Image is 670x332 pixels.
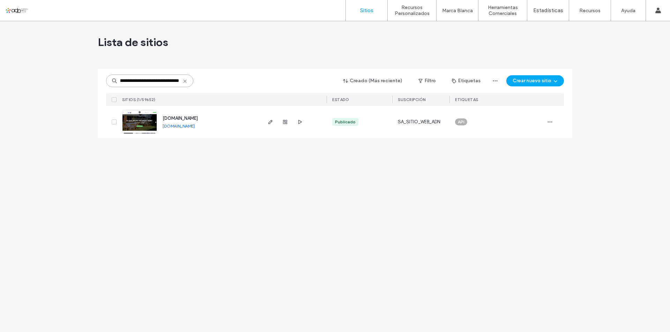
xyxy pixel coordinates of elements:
button: Filtro [411,75,443,86]
div: Publicado [335,119,356,125]
button: Etiquetas [446,75,487,86]
label: Recursos [579,8,601,14]
span: Lista de sitios [98,35,168,49]
label: Herramientas Comerciales [478,5,527,16]
label: Estadísticas [533,7,563,14]
a: [DOMAIN_NAME] [163,116,198,121]
span: ETIQUETAS [455,97,478,102]
a: [DOMAIN_NAME] [163,123,195,129]
label: Marca Blanca [442,8,473,14]
span: SITIOS (1/59652) [122,97,155,102]
label: Sitios [360,7,373,14]
span: ESTADO [332,97,349,102]
span: API [458,119,464,125]
button: Crear nuevo sitio [506,75,564,86]
label: Recursos Personalizados [388,5,436,16]
span: Help [16,5,30,11]
label: Ayuda [621,8,635,14]
button: Creado (Más reciente) [337,75,409,86]
span: Suscripción [398,97,426,102]
span: SA_SITIO_WEB_ADN [398,118,440,125]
